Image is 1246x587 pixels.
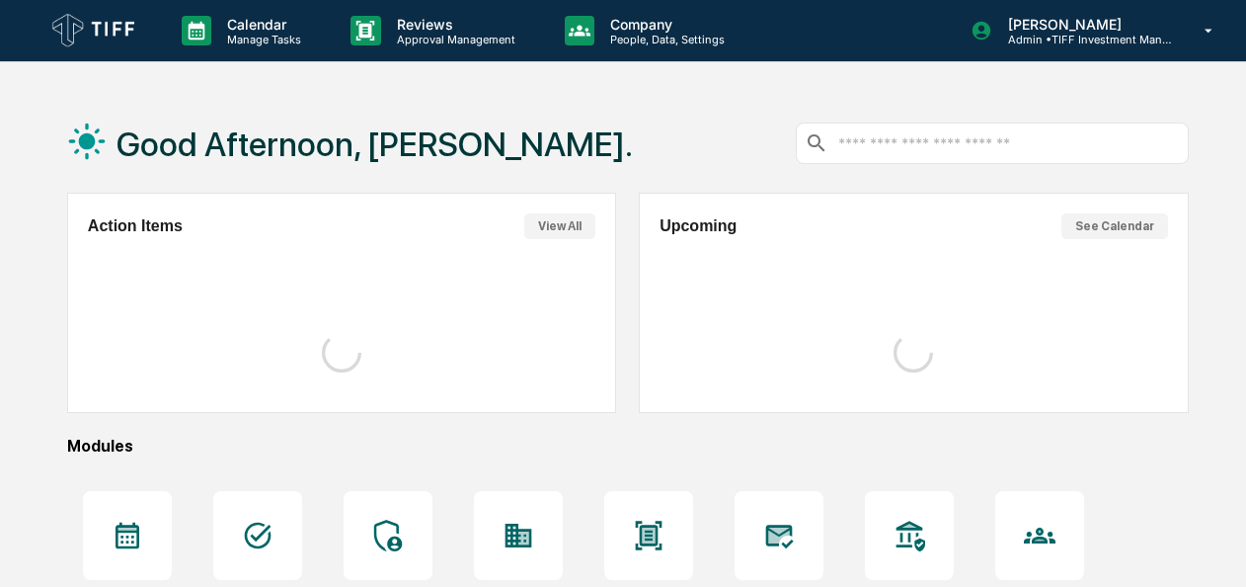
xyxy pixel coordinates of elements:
[594,33,735,46] p: People, Data, Settings
[211,16,311,33] p: Calendar
[992,33,1176,46] p: Admin • TIFF Investment Management
[67,437,1189,456] div: Modules
[660,217,737,235] h2: Upcoming
[211,33,311,46] p: Manage Tasks
[524,213,595,239] button: View All
[1061,213,1168,239] button: See Calendar
[117,125,633,164] h1: Good Afternoon, [PERSON_NAME].
[381,16,525,33] p: Reviews
[88,217,183,235] h2: Action Items
[594,16,735,33] p: Company
[47,9,142,52] img: logo
[992,16,1176,33] p: [PERSON_NAME]
[381,33,525,46] p: Approval Management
